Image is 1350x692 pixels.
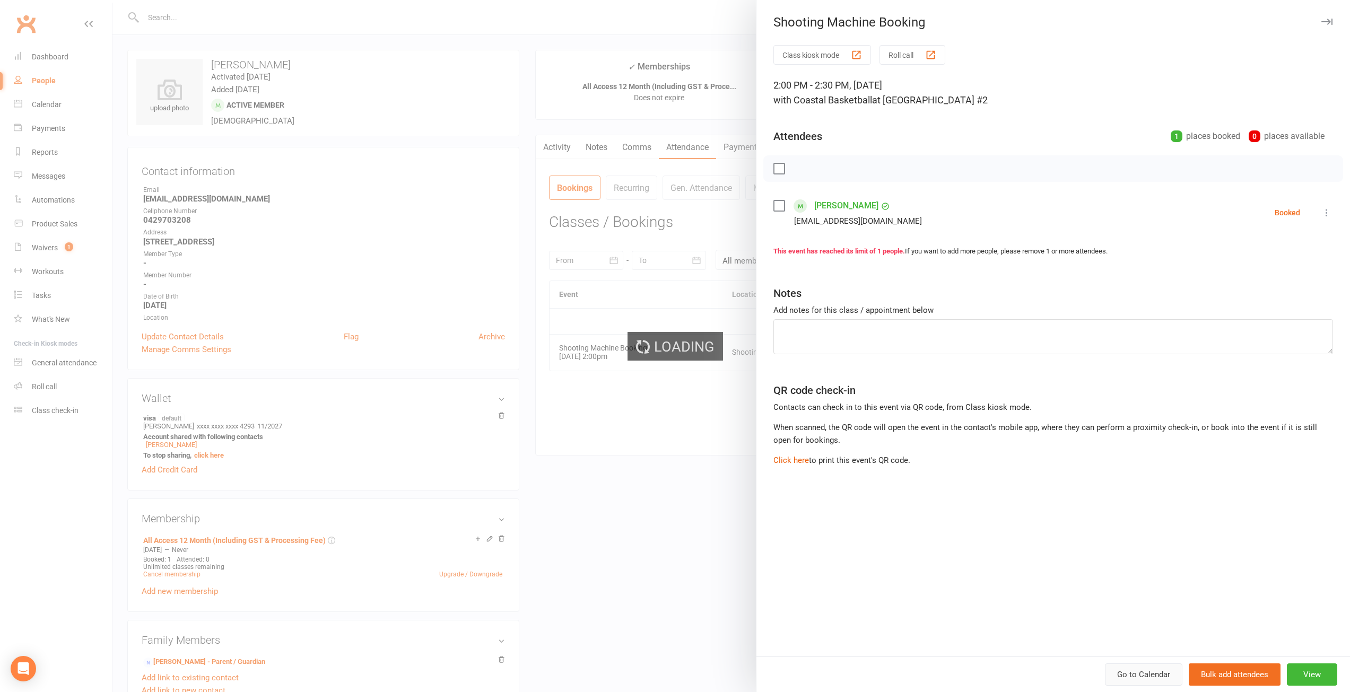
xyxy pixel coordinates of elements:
div: 1 [1171,130,1182,142]
div: to print this event's QR code. [773,401,1333,467]
div: QR code check-in [773,383,856,398]
span: at [GEOGRAPHIC_DATA] #2 [872,94,988,106]
a: Go to Calendar [1105,663,1182,686]
button: Roll call [879,45,945,65]
div: When scanned, the QR code will open the event in the contact's mobile app, where they can perform... [773,421,1333,446]
button: Bulk add attendees [1189,663,1281,686]
div: Shooting Machine Booking [756,15,1350,30]
strong: This event has reached its limit of 1 people. [773,247,905,255]
button: Class kiosk mode [773,45,871,65]
a: Click here [773,456,809,465]
div: Add notes for this class / appointment below [773,304,1333,317]
a: [PERSON_NAME] [814,197,878,214]
div: If you want to add more people, please remove 1 or more attendees. [773,246,1333,257]
div: Open Intercom Messenger [11,656,36,681]
div: 0 [1249,130,1260,142]
button: View [1287,663,1337,686]
div: Attendees [773,129,822,144]
div: places booked [1171,129,1240,144]
div: Booked [1275,209,1300,216]
div: Notes [773,286,802,301]
div: places available [1249,129,1325,144]
span: with Coastal Basketball [773,94,872,106]
div: [EMAIL_ADDRESS][DOMAIN_NAME] [794,214,922,228]
div: 2:00 PM - 2:30 PM, [DATE] [773,78,1333,108]
div: Contacts can check in to this event via QR code, from Class kiosk mode. [773,401,1333,414]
